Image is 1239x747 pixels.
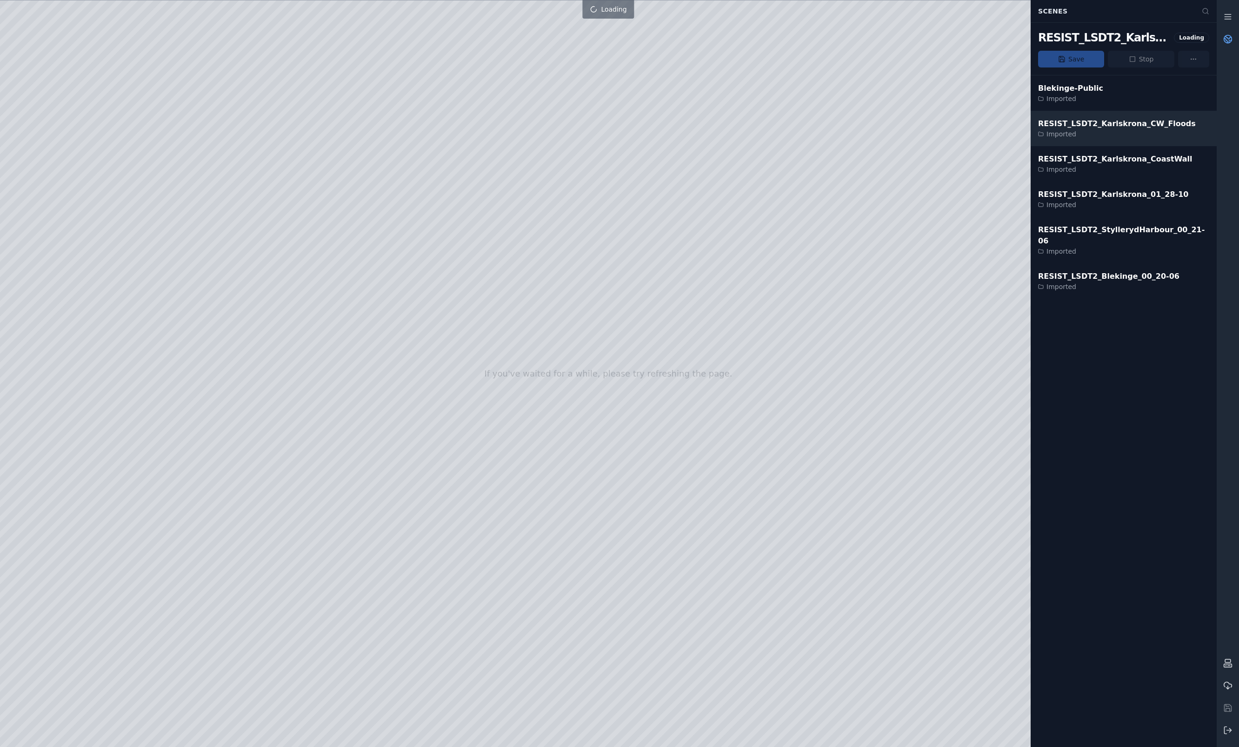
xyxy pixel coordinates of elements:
[1038,165,1192,174] div: Imported
[1174,33,1209,43] div: Loading
[1038,129,1196,139] div: Imported
[1038,282,1179,291] div: Imported
[1038,154,1192,165] div: RESIST_LSDT2_Karlskrona_CoastWall
[1032,2,1196,20] div: Scenes
[1038,247,1209,256] div: Imported
[1038,94,1103,103] div: Imported
[1038,271,1179,282] div: RESIST_LSDT2_Blekinge_00_20-06
[1038,189,1188,200] div: RESIST_LSDT2_Karlskrona_01_28-10
[1038,30,1170,45] div: RESIST_LSDT2_Karlskrona_CW_Floods
[1038,118,1196,129] div: RESIST_LSDT2_Karlskrona_CW_Floods
[601,5,626,14] span: Loading
[1038,200,1188,209] div: Imported
[1038,83,1103,94] div: Blekinge-Public
[1038,224,1209,247] div: RESIST_LSDT2_StyllerydHarbour_00_21-06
